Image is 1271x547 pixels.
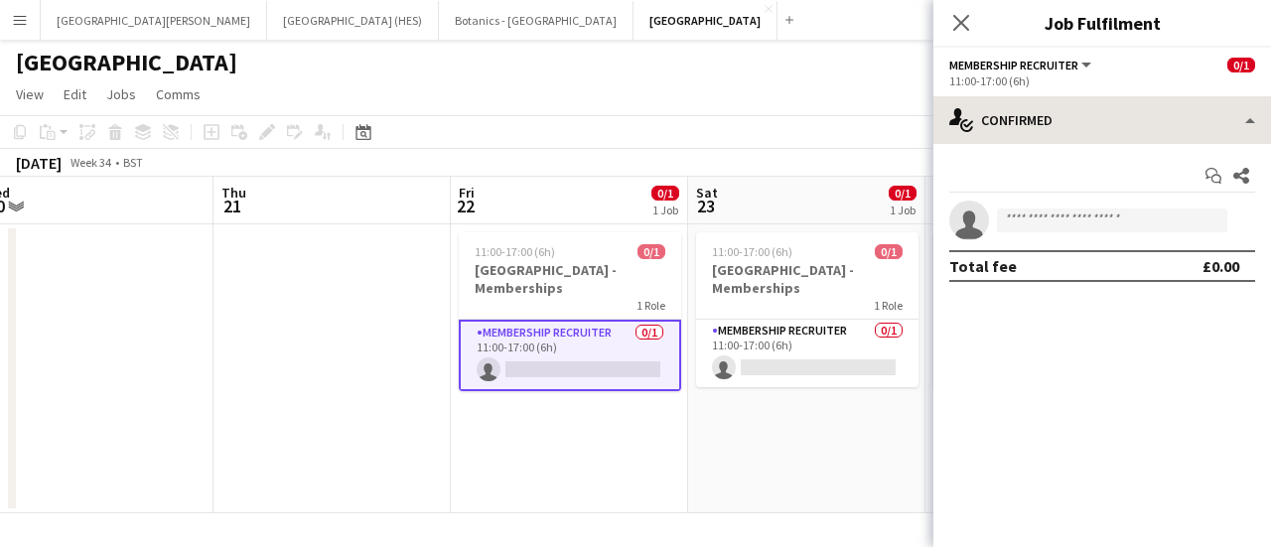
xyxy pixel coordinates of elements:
[637,244,665,259] span: 0/1
[16,153,62,173] div: [DATE]
[949,256,1017,276] div: Total fee
[459,232,681,391] app-job-card: 11:00-17:00 (6h)0/1[GEOGRAPHIC_DATA] - Memberships1 RoleMembership Recruiter0/111:00-17:00 (6h)
[439,1,634,40] button: Botanics - [GEOGRAPHIC_DATA]
[634,1,777,40] button: [GEOGRAPHIC_DATA]
[651,186,679,201] span: 0/1
[933,96,1271,144] div: Confirmed
[636,298,665,313] span: 1 Role
[148,81,209,107] a: Comms
[933,10,1271,36] h3: Job Fulfilment
[221,184,246,202] span: Thu
[106,85,136,103] span: Jobs
[459,261,681,297] h3: [GEOGRAPHIC_DATA] - Memberships
[890,203,916,217] div: 1 Job
[156,85,201,103] span: Comms
[652,203,678,217] div: 1 Job
[696,232,918,387] app-job-card: 11:00-17:00 (6h)0/1[GEOGRAPHIC_DATA] - Memberships1 RoleMembership Recruiter0/111:00-17:00 (6h)
[949,58,1078,72] span: Membership Recruiter
[712,244,792,259] span: 11:00-17:00 (6h)
[889,186,917,201] span: 0/1
[693,195,718,217] span: 23
[16,85,44,103] span: View
[123,155,143,170] div: BST
[475,244,555,259] span: 11:00-17:00 (6h)
[98,81,144,107] a: Jobs
[874,298,903,313] span: 1 Role
[16,48,237,77] h1: [GEOGRAPHIC_DATA]
[456,195,475,217] span: 22
[696,320,918,387] app-card-role: Membership Recruiter0/111:00-17:00 (6h)
[696,261,918,297] h3: [GEOGRAPHIC_DATA] - Memberships
[696,184,718,202] span: Sat
[56,81,94,107] a: Edit
[1202,256,1239,276] div: £0.00
[1227,58,1255,72] span: 0/1
[459,320,681,391] app-card-role: Membership Recruiter0/111:00-17:00 (6h)
[66,155,115,170] span: Week 34
[949,58,1094,72] button: Membership Recruiter
[218,195,246,217] span: 21
[64,85,86,103] span: Edit
[267,1,439,40] button: [GEOGRAPHIC_DATA] (HES)
[949,73,1255,88] div: 11:00-17:00 (6h)
[930,195,957,217] span: 24
[875,244,903,259] span: 0/1
[41,1,267,40] button: [GEOGRAPHIC_DATA][PERSON_NAME]
[459,184,475,202] span: Fri
[8,81,52,107] a: View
